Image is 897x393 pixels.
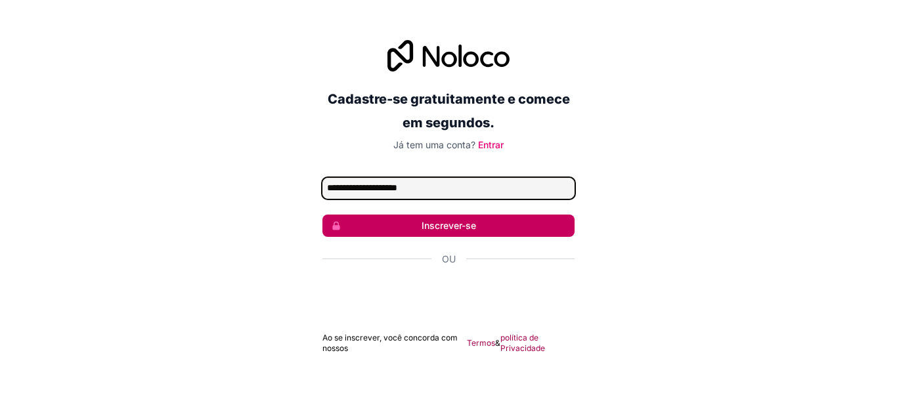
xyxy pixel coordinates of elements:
input: Endereço de email [322,178,575,199]
iframe: Botão "Fazer login com o Google" [316,280,581,309]
font: Inscrever-se [422,220,476,231]
font: Ao se inscrever, você concorda com nossos [322,333,458,353]
font: Termos [467,338,495,348]
font: política de Privacidade [500,333,545,353]
button: Inscrever-se [322,215,575,237]
font: Cadastre-se gratuitamente e comece em segundos. [328,91,570,131]
a: Entrar [478,139,504,150]
font: Já tem uma conta? [393,139,475,150]
font: & [495,338,500,348]
a: política de Privacidade [500,333,575,354]
a: Termos [467,338,495,348]
font: Ou [442,253,456,264]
